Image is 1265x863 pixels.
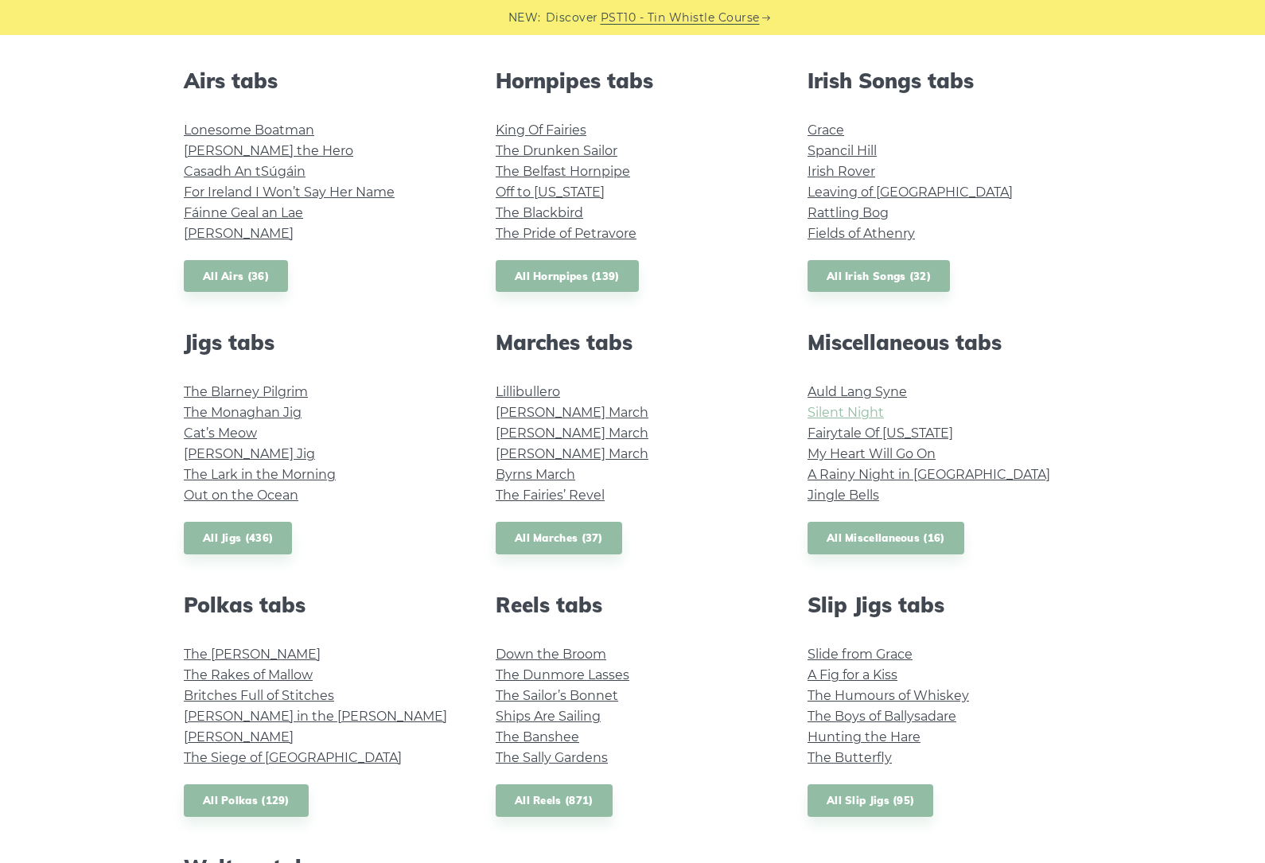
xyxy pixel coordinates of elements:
h2: Marches tabs [496,330,769,355]
a: PST10 - Tin Whistle Course [601,9,760,27]
a: Auld Lang Syne [808,384,907,399]
a: [PERSON_NAME] [184,729,294,744]
a: A Fig for a Kiss [808,667,897,682]
a: Out on the Ocean [184,488,298,503]
a: All Hornpipes (139) [496,260,639,293]
a: The Sailor’s Bonnet [496,688,618,703]
a: All Reels (871) [496,784,613,817]
a: All Airs (36) [184,260,288,293]
a: The Boys of Ballysadare [808,709,956,724]
a: [PERSON_NAME] March [496,446,648,461]
a: The Drunken Sailor [496,143,617,158]
a: Lillibullero [496,384,560,399]
a: Jingle Bells [808,488,879,503]
a: For Ireland I Won’t Say Her Name [184,185,395,200]
a: Ships Are Sailing [496,709,601,724]
span: NEW: [508,9,541,27]
h2: Polkas tabs [184,593,457,617]
a: The Fairies’ Revel [496,488,605,503]
a: Silent Night [808,405,884,420]
h2: Irish Songs tabs [808,68,1081,93]
a: All Miscellaneous (16) [808,522,964,554]
a: Irish Rover [808,164,875,179]
a: All Irish Songs (32) [808,260,950,293]
a: The Lark in the Morning [184,467,336,482]
a: The Monaghan Jig [184,405,302,420]
h2: Reels tabs [496,593,769,617]
a: [PERSON_NAME] March [496,426,648,441]
h2: Jigs tabs [184,330,457,355]
h2: Hornpipes tabs [496,68,769,93]
a: Fields of Athenry [808,226,915,241]
span: Discover [546,9,598,27]
a: All Slip Jigs (95) [808,784,933,817]
a: All Polkas (129) [184,784,309,817]
a: A Rainy Night in [GEOGRAPHIC_DATA] [808,467,1050,482]
h2: Slip Jigs tabs [808,593,1081,617]
a: Rattling Bog [808,205,889,220]
a: The Blarney Pilgrim [184,384,308,399]
a: Grace [808,122,844,138]
a: All Jigs (436) [184,522,292,554]
a: Spancil Hill [808,143,877,158]
a: Casadh An tSúgáin [184,164,306,179]
h2: Miscellaneous tabs [808,330,1081,355]
a: Byrns March [496,467,575,482]
a: Hunting the Hare [808,729,921,744]
a: The Sally Gardens [496,750,608,765]
a: My Heart Will Go On [808,446,936,461]
a: [PERSON_NAME] March [496,405,648,420]
a: Leaving of [GEOGRAPHIC_DATA] [808,185,1013,200]
a: Slide from Grace [808,647,913,662]
a: Down the Broom [496,647,606,662]
a: [PERSON_NAME] the Hero [184,143,353,158]
a: Cat’s Meow [184,426,257,441]
a: All Marches (37) [496,522,622,554]
a: The Banshee [496,729,579,744]
a: [PERSON_NAME] Jig [184,446,315,461]
a: The Blackbird [496,205,583,220]
a: King Of Fairies [496,122,586,138]
a: The Dunmore Lasses [496,667,629,682]
a: [PERSON_NAME] [184,226,294,241]
a: The Humours of Whiskey [808,688,969,703]
a: The [PERSON_NAME] [184,647,321,662]
a: [PERSON_NAME] in the [PERSON_NAME] [184,709,447,724]
a: The Belfast Hornpipe [496,164,630,179]
a: The Rakes of Mallow [184,667,313,682]
a: Off to [US_STATE] [496,185,605,200]
a: Lonesome Boatman [184,122,314,138]
a: Britches Full of Stitches [184,688,334,703]
a: The Butterfly [808,750,892,765]
a: The Siege of [GEOGRAPHIC_DATA] [184,750,402,765]
h2: Airs tabs [184,68,457,93]
a: Fáinne Geal an Lae [184,205,303,220]
a: The Pride of Petravore [496,226,636,241]
a: Fairytale Of [US_STATE] [808,426,953,441]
